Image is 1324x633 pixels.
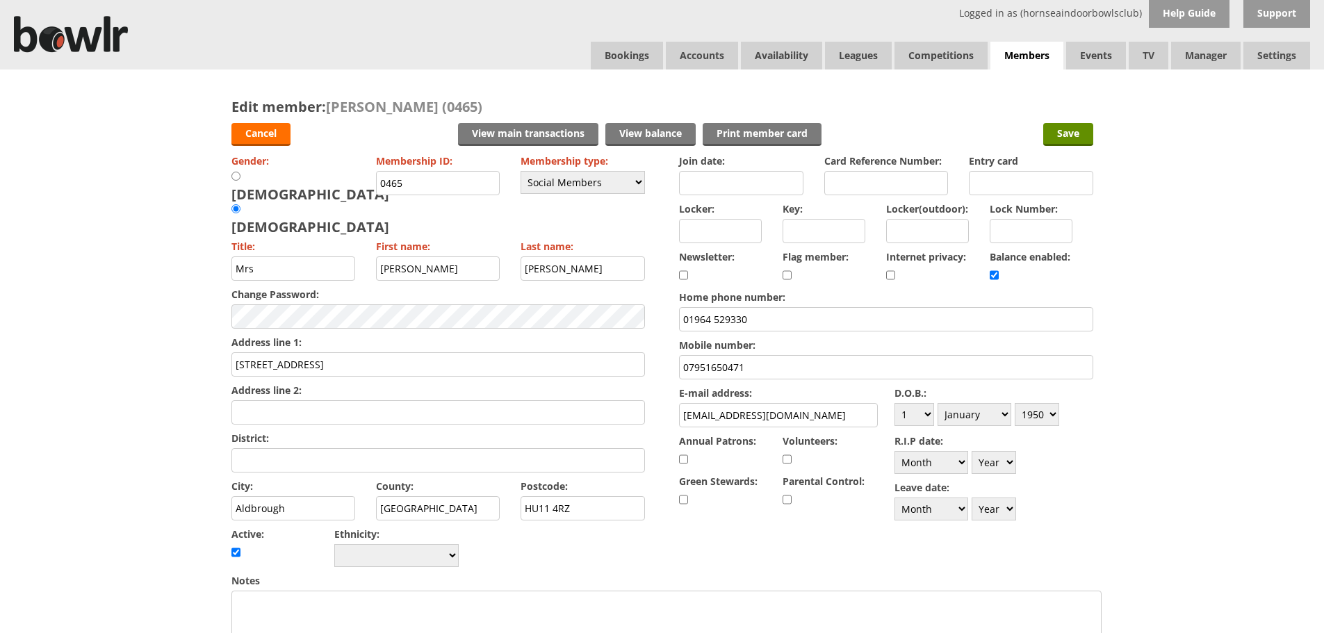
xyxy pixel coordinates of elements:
[990,202,1072,215] label: Lock Number:
[969,154,1093,167] label: Entry card
[886,202,969,215] label: Locker(outdoor):
[376,240,500,253] label: First name:
[990,250,1093,263] label: Balance enabled:
[376,154,500,167] label: Membership ID:
[326,97,482,116] span: [PERSON_NAME] (0465)
[231,204,389,236] div: [DEMOGRAPHIC_DATA]
[679,475,774,488] label: Green Stewards:
[231,123,291,146] a: Cancel
[886,250,990,263] label: Internet privacy:
[1043,123,1093,146] input: Save
[231,384,645,397] label: Address line 2:
[679,250,783,263] label: Newsletter:
[825,42,892,69] a: Leagues
[894,481,1093,494] label: Leave date:
[824,154,949,167] label: Card Reference Number:
[458,123,598,146] a: View main transactions
[521,240,645,253] label: Last name:
[1066,42,1126,69] a: Events
[679,338,1093,352] label: Mobile number:
[231,336,645,349] label: Address line 1:
[679,154,803,167] label: Join date:
[605,123,696,146] a: View balance
[783,250,886,263] label: Flag member:
[783,475,878,488] label: Parental Control:
[894,434,1093,447] label: R.I.P date:
[679,290,1093,304] label: Home phone number:
[894,386,1093,400] label: D.O.B.:
[894,42,988,69] a: Competitions
[741,42,822,69] a: Availability
[376,479,500,493] label: County:
[231,171,389,204] div: [DEMOGRAPHIC_DATA]
[231,154,356,167] label: Gender:
[231,479,356,493] label: City:
[521,479,645,493] label: Postcode:
[666,42,738,69] span: Accounts
[679,386,878,400] label: E-mail address:
[591,42,663,69] a: Bookings
[1129,42,1168,69] span: TV
[231,527,335,541] label: Active:
[703,123,822,146] a: Print member card
[783,434,878,447] label: Volunteers:
[231,288,645,301] label: Change Password:
[334,527,459,541] label: Ethnicity:
[679,202,762,215] label: Locker:
[521,154,645,167] label: Membership type:
[783,202,865,215] label: Key:
[679,434,774,447] label: Annual Patrons:
[231,574,1093,587] label: Notes
[1171,42,1241,69] span: Manager
[231,240,356,253] label: Title:
[1243,42,1310,69] span: Settings
[231,431,645,445] label: District:
[990,42,1063,70] span: Members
